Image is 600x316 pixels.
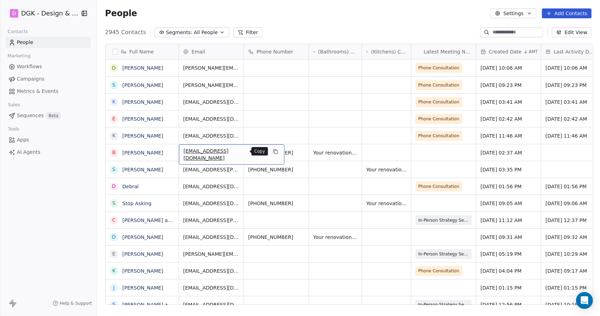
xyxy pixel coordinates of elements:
span: [EMAIL_ADDRESS][DOMAIN_NAME] [183,115,239,122]
span: Phone Consultation [418,267,459,274]
p: Copy [254,148,265,154]
a: Campaigns [6,73,91,85]
div: Email [179,44,244,59]
a: [PERSON_NAME] and [PERSON_NAME] [122,217,217,223]
span: Full Name [129,48,154,55]
a: [PERSON_NAME] [122,251,163,257]
span: AI Agents [17,148,40,156]
span: Created Date [489,48,522,55]
span: Latest Meeting Name [424,48,471,55]
div: C [112,216,116,224]
a: Debral [122,184,139,189]
span: Phone Consultation [418,99,459,106]
span: [DATE] 09:31 AM [480,234,537,241]
span: 2945 Contacts [105,28,146,37]
div: grid [105,59,179,305]
span: [EMAIL_ADDRESS][DOMAIN_NAME] [183,284,239,291]
button: Add Contacts [542,8,592,18]
a: [PERSON_NAME] [122,285,163,291]
div: (Bathrooms) Calculated Renovation Cost [309,44,362,59]
span: D [12,10,16,17]
a: [PERSON_NAME] [122,65,163,71]
div: S [112,81,115,89]
div: J [113,284,115,291]
span: In-Person Strategy Session [418,301,469,308]
span: All People [194,29,218,36]
a: Help & Support [53,301,92,306]
div: S [112,301,115,308]
a: [PERSON_NAME] [122,234,163,240]
span: [DATE] 03:35 PM [480,166,537,173]
span: [PHONE_NUMBER] [248,166,304,173]
div: B [112,149,116,156]
a: [PERSON_NAME] [122,167,163,172]
span: [DATE] 01:56 PM [480,183,537,190]
div: Phone Number [244,44,309,59]
span: [EMAIL_ADDRESS][PERSON_NAME][DOMAIN_NAME] [183,217,239,224]
span: Your renovation with a design and build firm will cost approximately $74,000 to $106,000 [366,166,407,173]
span: Your renovation with a design and build firm will cost approximately $75,000 to $115,000 [313,234,357,241]
a: [PERSON_NAME] [122,116,163,122]
a: [PERSON_NAME] [122,268,163,274]
span: Phone Consultation [418,64,459,71]
div: S [112,166,115,173]
div: E [112,115,115,122]
a: Workflows [6,61,91,72]
span: AMT [529,49,538,55]
span: Campaigns [17,75,44,83]
span: Phone Consultation [418,183,459,190]
span: Metrics & Events [17,88,58,95]
span: [DATE] 12:56 PM [480,301,537,308]
span: [DATE] 03:41 AM [480,99,537,106]
button: Settings [491,8,536,18]
span: Beta [46,112,60,119]
a: [PERSON_NAME] and [PERSON_NAME] [122,302,217,308]
div: D [112,64,116,72]
span: Apps [17,136,29,144]
span: [PHONE_NUMBER] [248,149,304,156]
a: Metrics & Events [6,86,91,97]
div: E [112,250,115,258]
span: (Bathrooms) Calculated Renovation Cost [318,48,357,55]
img: Calendly [415,15,421,88]
button: Edit View [552,27,592,37]
span: [DATE] 11:12 AM [480,217,537,224]
a: AI Agents [6,146,91,158]
span: [PHONE_NUMBER] [248,200,304,207]
span: [EMAIL_ADDRESS][DOMAIN_NAME] [183,301,239,308]
span: Segments: [166,29,192,36]
span: Phone Consultation [418,132,459,139]
div: Open Intercom Messenger [576,292,593,309]
div: Full Name [105,44,179,59]
div: (Kitchens) Calculated Renovation Cost [362,44,411,59]
div: k [112,98,115,106]
span: In-Person Strategy Session [418,251,469,258]
a: People [6,37,91,48]
div: K [112,267,115,274]
span: Phone Consultation [418,115,459,122]
span: DGK - Design & Build [21,9,79,18]
span: [PERSON_NAME][EMAIL_ADDRESS][DOMAIN_NAME] [183,82,239,89]
span: Your renovation with a design and build firm will cost approximately $75,000 to $115,000 [313,149,357,156]
a: SequencesBeta [6,110,91,121]
button: DDGK - Design & Build [8,7,76,19]
div: CalendlyLatest Meeting Name [411,44,476,59]
span: [EMAIL_ADDRESS][DOMAIN_NAME] [183,183,239,190]
span: [EMAIL_ADDRESS][DOMAIN_NAME] [183,99,239,106]
span: Marketing [5,51,33,61]
span: [DATE] 05:19 PM [480,251,537,258]
span: [DATE] 11:46 AM [480,132,537,139]
span: [DATE] 02:42 AM [480,115,537,122]
span: [PERSON_NAME][EMAIL_ADDRESS][PERSON_NAME][DOMAIN_NAME] [183,64,239,71]
span: [PHONE_NUMBER] [248,234,304,241]
span: [EMAIL_ADDRESS][DOMAIN_NAME] [183,147,267,162]
span: [EMAIL_ADDRESS][DOMAIN_NAME] [183,234,239,241]
span: Workflows [17,63,42,70]
span: Contacts [5,26,31,37]
span: [DATE] 04:04 PM [480,267,537,274]
a: Stop Asking [122,201,151,206]
span: [EMAIL_ADDRESS][DOMAIN_NAME] [183,132,239,139]
a: [PERSON_NAME] [122,150,163,156]
span: [DATE] 01:15 PM [480,284,537,291]
span: Tools [5,124,22,134]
